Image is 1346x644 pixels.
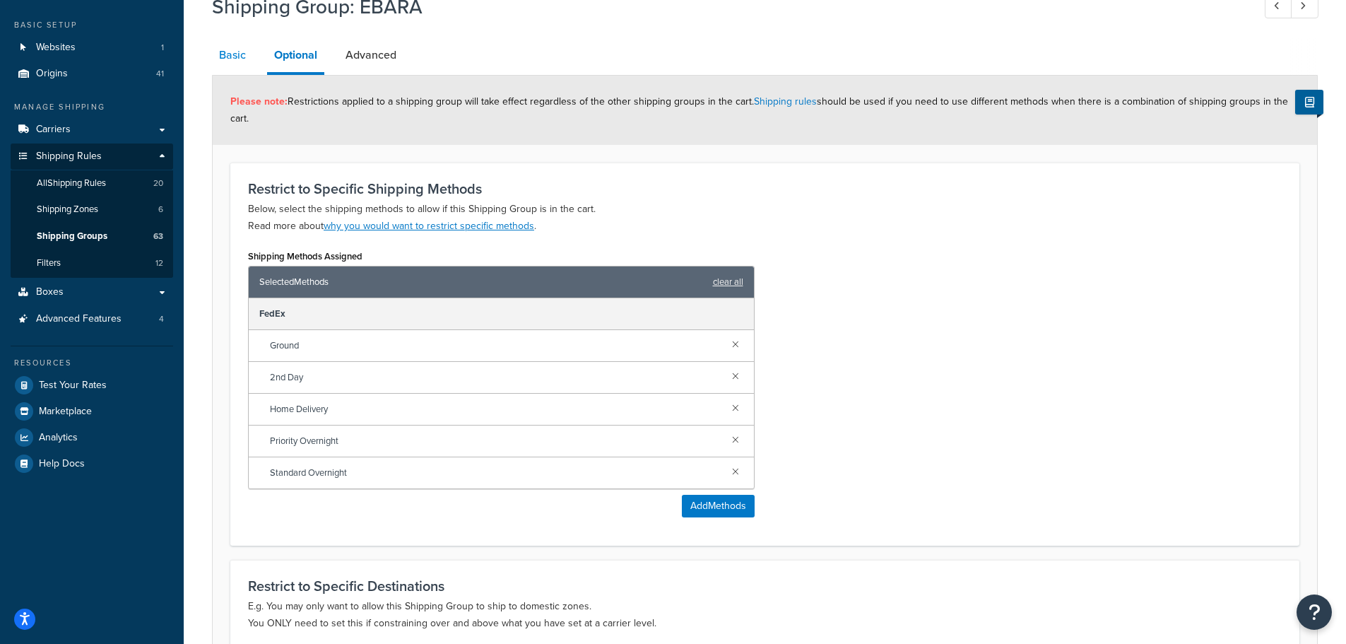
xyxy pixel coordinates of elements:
li: Advanced Features [11,306,173,332]
span: Standard Overnight [270,463,721,483]
h3: Restrict to Specific Destinations [248,578,1282,594]
span: Carriers [36,124,71,136]
span: Shipping Rules [36,151,102,163]
a: Marketplace [11,399,173,424]
button: Show Help Docs [1295,90,1323,115]
span: Websites [36,42,76,54]
li: Origins [11,61,173,87]
span: 1 [161,42,164,54]
p: E.g. You may only want to allow this Shipping Group to ship to domestic zones. You ONLY need to s... [248,598,1282,632]
span: Shipping Groups [37,230,107,242]
span: Origins [36,68,68,80]
span: 2nd Day [270,368,721,387]
a: Filters12 [11,250,173,276]
a: why you would want to restrict specific methods [324,218,534,233]
a: Advanced Features4 [11,306,173,332]
span: Filters [37,257,61,269]
a: AllShipping Rules20 [11,170,173,197]
div: Resources [11,357,173,369]
a: Help Docs [11,451,173,476]
a: Advanced [338,38,403,72]
span: Boxes [36,286,64,298]
div: Manage Shipping [11,101,173,113]
div: Basic Setup [11,19,173,31]
span: Help Docs [39,458,85,470]
li: Shipping Groups [11,223,173,250]
span: 6 [158,204,163,216]
p: Below, select the shipping methods to allow if this Shipping Group is in the cart. Read more about . [248,201,1282,235]
span: 41 [156,68,164,80]
a: Origins41 [11,61,173,87]
span: Test Your Rates [39,380,107,392]
li: Shipping Zones [11,197,173,223]
li: Filters [11,250,173,276]
a: Shipping Rules [11,144,173,170]
a: Shipping rules [754,94,817,109]
span: 12 [155,257,163,269]
span: Ground [270,336,721,356]
span: Marketplace [39,406,92,418]
span: Advanced Features [36,313,122,325]
span: 63 [153,230,163,242]
span: Shipping Zones [37,204,98,216]
span: Priority Overnight [270,431,721,451]
a: Optional [267,38,324,75]
button: AddMethods [682,495,755,517]
label: Shipping Methods Assigned [248,251,362,262]
div: FedEx [249,298,754,330]
span: 20 [153,177,163,189]
span: All Shipping Rules [37,177,106,189]
button: Open Resource Center [1297,595,1332,630]
a: Carriers [11,117,173,143]
a: clear all [713,272,743,292]
a: Boxes [11,279,173,305]
li: Websites [11,35,173,61]
a: Websites1 [11,35,173,61]
span: Home Delivery [270,399,721,419]
a: Shipping Groups63 [11,223,173,250]
a: Shipping Zones6 [11,197,173,223]
span: Restrictions applied to a shipping group will take effect regardless of the other shipping groups... [230,94,1288,126]
span: Analytics [39,432,78,444]
span: 4 [159,313,164,325]
h3: Restrict to Specific Shipping Methods [248,181,1282,197]
span: Selected Methods [259,272,706,292]
a: Test Your Rates [11,373,173,398]
a: Analytics [11,425,173,450]
strong: Please note: [230,94,288,109]
li: Shipping Rules [11,144,173,278]
a: Basic [212,38,253,72]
